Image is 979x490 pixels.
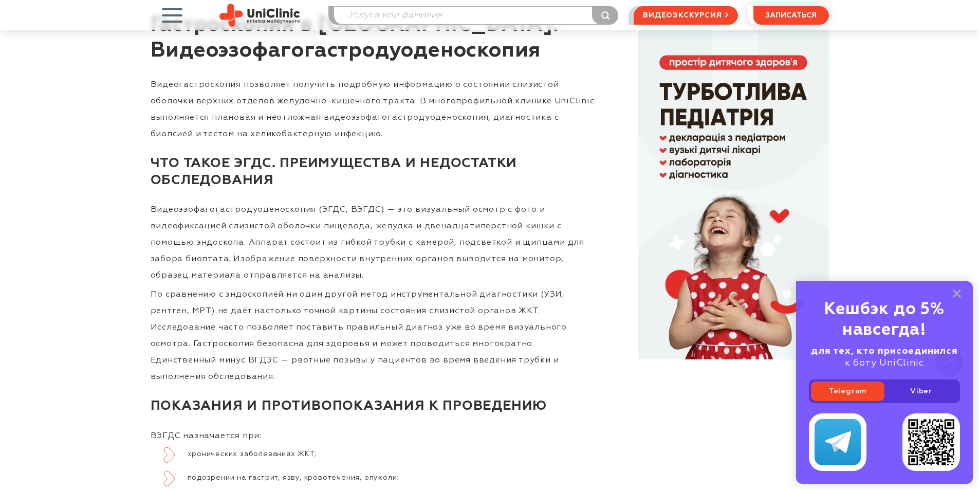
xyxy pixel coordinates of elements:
h3: Показания и противопоказания к проведению [151,388,598,425]
p: Видеоэзофагогастродуоденоскопия (ЭГДС, ВЭГДС) — это визуальный осмотр с фото и видеофиксацией сли... [151,202,598,284]
p: ВЭГДС назначается при: [151,428,598,444]
input: Услуга или фамилия [334,7,618,24]
span: видеоэкскурсия [643,7,722,24]
h3: Что такое ЭГДС. Преимущества и недостатки обследования [151,145,598,199]
div: Кешбэк до 5% навсегда! [809,299,960,340]
p: Видеогастроскопия позволяет получить подробную информацию о состоянии слизистой оболочки верхних ... [151,77,598,142]
button: записаться [753,6,829,25]
b: для тех, кто присоединился [811,347,958,356]
img: Site [219,4,300,27]
li: подозрении на гастрит, язву, кровотечения, опухоли; [163,470,598,485]
span: записаться [765,12,817,19]
h2: Гастроскопия в [GEOGRAPHIC_DATA]. Видеоэзофагогастродуоденоскопия [151,12,598,74]
a: видеоэкскурсия [634,6,737,25]
p: По сравнению с эндоскопией ни один другой метод инструментальной диагностики (УЗИ, рентген, МРТ) ... [151,286,598,385]
div: к боту UniClinic [809,346,960,369]
li: хронических заболеваниях ЖКТ; [163,447,598,461]
a: Viber [884,382,958,401]
a: Telegram [811,382,884,401]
